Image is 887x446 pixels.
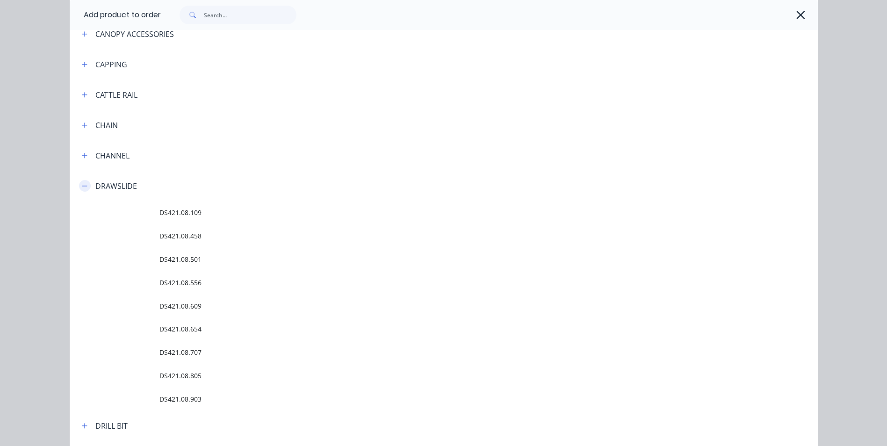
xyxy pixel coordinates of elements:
div: CANOPY ACCESSORIES [95,29,174,40]
span: DS421.08.609 [159,301,686,311]
span: DS421.08.501 [159,254,686,264]
div: CHANNEL [95,150,130,161]
span: DS421.08.805 [159,371,686,381]
span: DS421.08.903 [159,394,686,404]
span: DS421.08.707 [159,347,686,357]
div: DRAWSLIDE [95,180,137,192]
div: CAPPING [95,59,127,70]
span: DS421.08.109 [159,208,686,217]
div: CATTLE RAIL [95,89,137,101]
span: DS421.08.458 [159,231,686,241]
span: DS421.08.556 [159,278,686,288]
div: DRILL BIT [95,420,128,432]
span: DS421.08.654 [159,324,686,334]
div: CHAIN [95,120,118,131]
input: Search... [204,6,296,24]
